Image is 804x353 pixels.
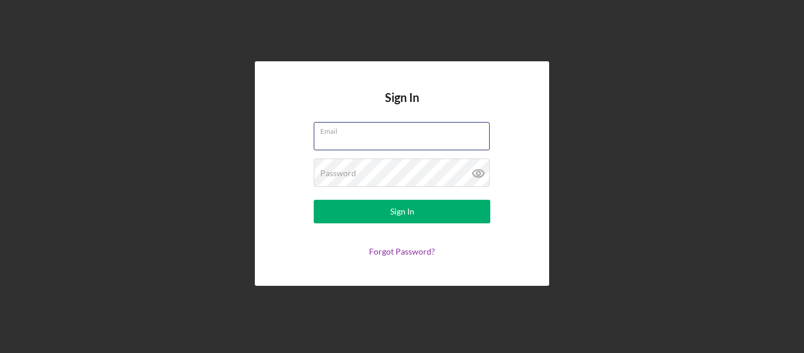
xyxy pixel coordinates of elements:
[314,200,490,223] button: Sign In
[320,123,490,136] label: Email
[369,246,435,256] a: Forgot Password?
[390,200,414,223] div: Sign In
[385,91,419,122] h4: Sign In
[320,169,356,178] label: Password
